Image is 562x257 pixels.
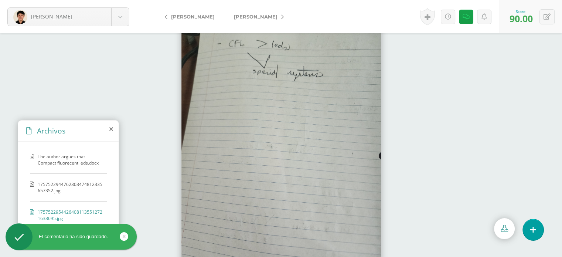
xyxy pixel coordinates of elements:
[8,8,129,26] a: [PERSON_NAME]
[31,13,72,20] span: [PERSON_NAME]
[510,9,533,14] div: Score:
[159,8,224,26] a: [PERSON_NAME]
[234,14,277,20] span: [PERSON_NAME]
[37,126,65,136] span: Archivos
[171,14,215,20] span: [PERSON_NAME]
[38,153,103,166] span: The author argues that Compact fluorecent leds.docx
[6,233,137,240] div: El comentario ha sido guardado.
[13,10,27,24] img: df35abf08b34402ab44ed1623cf959d7.png
[510,12,533,25] span: 90.00
[38,209,103,222] span: 17575229544264081135512721638695.jpg
[109,126,113,132] i: close
[38,181,103,194] span: 1757522944762303474812335657352.jpg
[224,8,290,26] a: [PERSON_NAME]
